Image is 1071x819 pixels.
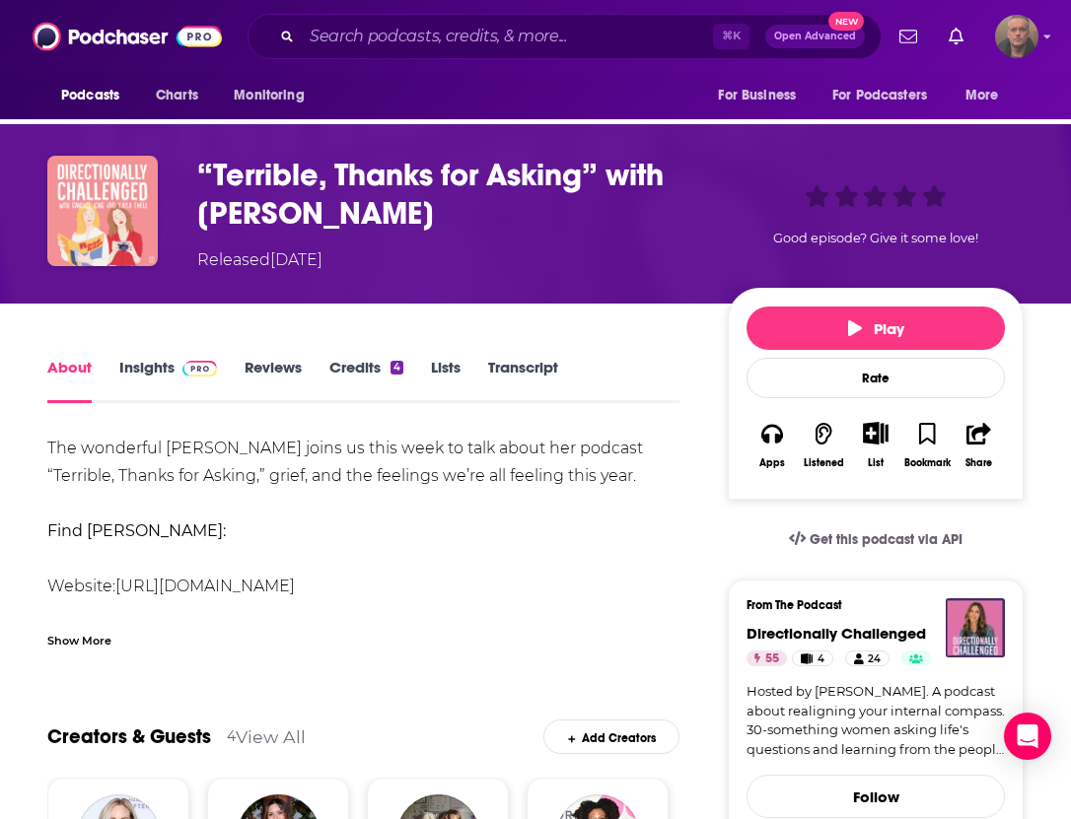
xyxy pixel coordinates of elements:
[115,577,295,595] a: [URL][DOMAIN_NAME]
[747,409,798,481] button: Apps
[995,15,1038,58] span: Logged in as scottlester1
[718,82,796,109] span: For Business
[227,727,236,745] div: 4
[850,409,901,481] div: Show More ButtonList
[845,650,890,666] a: 24
[245,358,302,403] a: Reviews
[892,20,925,53] a: Show notifications dropdown
[543,719,678,754] div: Add Creators
[1004,713,1051,760] div: Open Intercom Messenger
[868,649,881,669] span: 24
[946,598,1005,657] img: Directionally Challenged
[832,82,927,109] span: For Podcasters
[156,82,198,109] span: Charts
[828,12,864,31] span: New
[901,409,953,481] button: Bookmark
[810,531,963,548] span: Get this podcast via API
[773,231,978,245] span: Good episode? Give it some love!
[704,77,821,114] button: open menu
[119,358,217,403] a: InsightsPodchaser Pro
[855,422,895,444] button: Show More Button
[747,598,989,612] h3: From The Podcast
[773,515,978,564] a: Get this podcast via API
[774,32,856,41] span: Open Advanced
[234,82,304,109] span: Monitoring
[798,409,849,481] button: Listened
[747,358,1005,398] div: Rate
[965,82,999,109] span: More
[47,521,226,540] strong: Find [PERSON_NAME]:
[747,682,1005,759] a: Hosted by [PERSON_NAME]. A podcast about realigning your internal compass. 30-something women ask...
[759,457,785,469] div: Apps
[391,361,403,375] div: 4
[220,77,329,114] button: open menu
[61,82,119,109] span: Podcasts
[804,457,844,469] div: Listened
[792,650,833,666] a: 4
[818,649,824,669] span: 4
[143,77,210,114] a: Charts
[904,457,951,469] div: Bookmark
[952,77,1024,114] button: open menu
[941,20,971,53] a: Show notifications dropdown
[995,15,1038,58] img: User Profile
[197,248,322,272] div: Released [DATE]
[848,319,904,338] span: Play
[47,724,211,749] a: Creators & Guests
[747,775,1005,818] button: Follow
[747,624,926,643] a: Directionally Challenged
[965,457,992,469] div: Share
[236,726,306,747] a: View All
[765,649,779,669] span: 55
[182,361,217,376] img: Podchaser Pro
[248,14,882,59] div: Search podcasts, credits, & more...
[47,77,145,114] button: open menu
[713,24,750,49] span: ⌘ K
[868,456,884,469] div: List
[488,358,558,403] a: Transcript
[747,650,787,666] a: 55
[431,358,461,403] a: Lists
[329,358,403,403] a: Credits4
[995,15,1038,58] button: Show profile menu
[954,409,1005,481] button: Share
[820,77,956,114] button: open menu
[302,21,713,52] input: Search podcasts, credits, & more...
[747,307,1005,350] button: Play
[197,156,696,233] h1: “Terrible, Thanks for Asking” with Nora McInerny
[33,18,222,55] img: Podchaser - Follow, Share and Rate Podcasts
[47,358,92,403] a: About
[47,156,158,266] img: “Terrible, Thanks for Asking” with Nora McInerny
[765,25,865,48] button: Open AdvancedNew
